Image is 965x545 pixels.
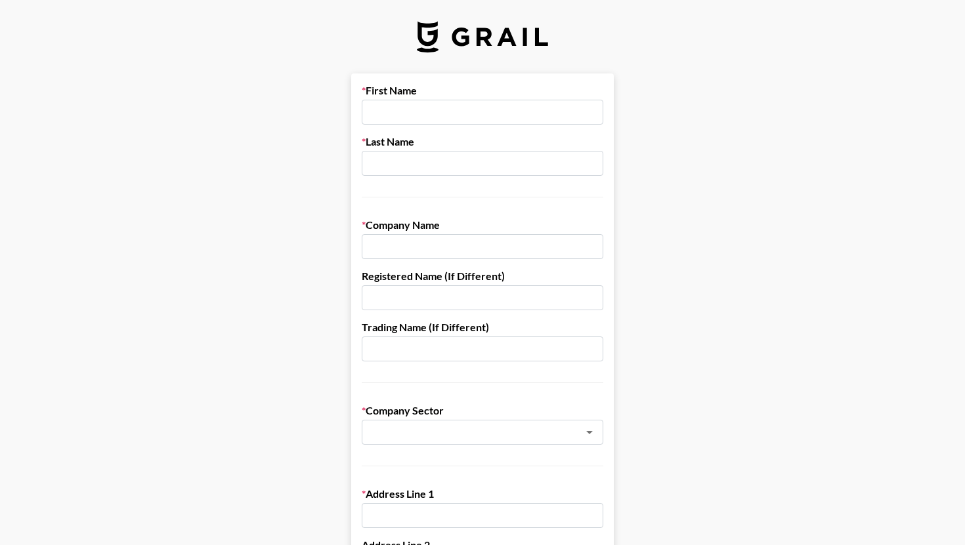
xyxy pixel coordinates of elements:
[417,21,548,52] img: Grail Talent Logo
[362,218,603,232] label: Company Name
[362,321,603,334] label: Trading Name (If Different)
[362,270,603,283] label: Registered Name (If Different)
[362,135,603,148] label: Last Name
[362,487,603,500] label: Address Line 1
[362,84,603,97] label: First Name
[362,404,603,417] label: Company Sector
[580,423,599,441] button: Open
